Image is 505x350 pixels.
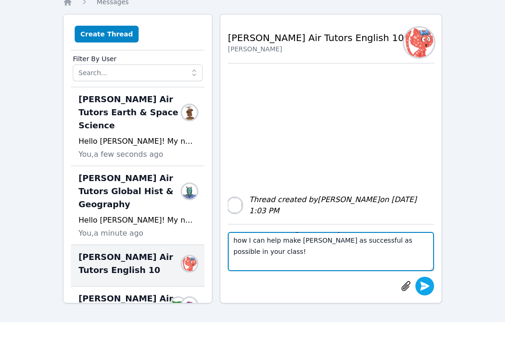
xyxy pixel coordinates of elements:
label: Filter By User [73,50,203,64]
h2: [PERSON_NAME] Air Tutors English 10 [228,31,404,44]
span: [PERSON_NAME] Air Tutors Algebra B [78,292,175,318]
div: [PERSON_NAME] Air Tutors Global Hist & GeographyChristopher MilesHello [PERSON_NAME]! My name is ... [71,166,204,245]
span: You, a few seconds ago [78,149,163,160]
div: Thread created by [PERSON_NAME] on [DATE] 1:03 PM [249,194,434,217]
span: [PERSON_NAME] Air Tutors Earth & Space Science [78,93,186,132]
span: [PERSON_NAME] Air Tutors English 10 [78,251,186,277]
div: [PERSON_NAME] Air Tutors English 10Thomas Dietz [71,245,204,287]
input: Search... [73,64,203,81]
img: Heather Goodrich [171,298,186,313]
div: [PERSON_NAME] Air Tutors Algebra BHeather GoodrichShannon Cann [71,287,204,328]
img: Christopher Miles [182,184,197,199]
button: Create Thread [75,26,139,42]
textarea: Hello [PERSON_NAME]! My name is [PERSON_NAME] with Air Tutors and I will be [PERSON_NAME] tutor/v... [228,232,434,271]
img: Thomas Dietz [404,28,434,57]
div: Hello [PERSON_NAME]! My name is [PERSON_NAME] with Air Tutors and I will be [PERSON_NAME] tutor/v... [78,215,197,226]
div: [PERSON_NAME] Air Tutors Earth & Space ScienceTiffany HaigHello [PERSON_NAME]! My name is [PERSON... [71,87,204,166]
img: Tiffany Haig [182,105,197,120]
div: Hello [PERSON_NAME]! My name is [PERSON_NAME] with Air Tutors and I will be [PERSON_NAME] tutor/v... [78,136,197,147]
img: Amy Povondra [228,198,242,213]
span: You, a minute ago [78,228,143,239]
img: Shannon Cann [182,298,197,313]
span: [PERSON_NAME] Air Tutors Global Hist & Geography [78,172,186,211]
div: [PERSON_NAME] [228,44,404,54]
img: Thomas Dietz [182,256,197,271]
